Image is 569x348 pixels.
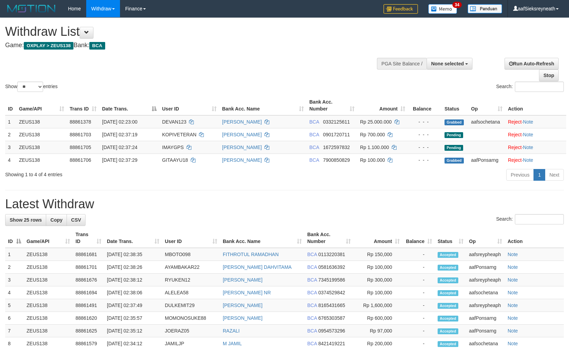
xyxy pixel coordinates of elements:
button: None selected [427,58,472,70]
td: - [402,286,435,299]
a: M JAMIL [223,341,242,346]
td: - [402,325,435,337]
a: Note [508,303,518,308]
td: · [505,141,566,154]
a: Copy [46,214,67,226]
a: Note [508,252,518,257]
div: Showing 1 to 4 of 4 entries [5,168,232,178]
td: 7 [5,325,24,337]
span: CSV [71,217,81,223]
td: ZEUS138 [16,154,67,166]
span: BCA [307,303,317,308]
th: Date Trans.: activate to sort column descending [99,96,159,115]
td: ZEUS138 [24,312,73,325]
span: Accepted [438,252,458,258]
img: MOTION_logo.png [5,3,58,14]
a: Reject [508,145,522,150]
span: Copy [50,217,62,223]
th: Action [505,96,566,115]
a: Reject [508,132,522,137]
a: Previous [506,169,534,181]
a: Reject [508,157,522,163]
th: Date Trans.: activate to sort column ascending [104,228,162,248]
span: Grabbed [445,158,464,164]
th: Status: activate to sort column ascending [435,228,466,248]
th: Trans ID: activate to sort column ascending [73,228,104,248]
label: Search: [496,82,564,92]
a: Note [523,145,533,150]
span: [DATE] 02:37:24 [102,145,137,150]
td: ZEUS138 [24,299,73,312]
div: PGA Site Balance / [377,58,427,70]
div: - - - [411,131,439,138]
th: Op: activate to sort column ascending [466,228,505,248]
span: Accepted [438,265,458,271]
td: AYAMBAKAR22 [162,261,220,274]
span: Grabbed [445,119,464,125]
span: BCA [307,328,317,334]
a: [PERSON_NAME] [222,132,262,137]
td: MOMONOSUKE88 [162,312,220,325]
td: ZEUS138 [24,286,73,299]
td: DULKEMIT29 [162,299,220,312]
th: Trans ID: activate to sort column ascending [67,96,99,115]
span: Accepted [438,328,458,334]
label: Show entries [5,82,58,92]
th: Amount: activate to sort column ascending [357,96,408,115]
a: RAZALI [223,328,240,334]
span: [DATE] 02:37:29 [102,157,137,163]
span: KOPIVETERAN [162,132,197,137]
span: BCA [307,315,317,321]
span: [DATE] 02:37:19 [102,132,137,137]
a: Note [523,157,533,163]
a: [PERSON_NAME] [223,303,262,308]
td: Rp 150,000 [353,248,402,261]
td: Rp 300,000 [353,274,402,286]
td: - [402,312,435,325]
a: Note [508,315,518,321]
td: [DATE] 02:35:12 [104,325,162,337]
span: BCA [309,132,319,137]
th: Balance [408,96,442,115]
div: - - - [411,157,439,164]
td: ZEUS138 [16,128,67,141]
td: 88861625 [73,325,104,337]
span: GITAAYU18 [162,157,188,163]
td: ALELEA58 [162,286,220,299]
span: BCA [307,264,317,270]
span: Show 25 rows [10,217,42,223]
td: ZEUS138 [24,325,73,337]
div: - - - [411,144,439,151]
td: [DATE] 02:38:35 [104,248,162,261]
th: ID [5,96,16,115]
span: BCA [89,42,105,50]
td: 88861694 [73,286,104,299]
span: BCA [307,341,317,346]
td: · [505,128,566,141]
td: 6 [5,312,24,325]
td: ZEUS138 [24,248,73,261]
span: Rp 25.000.000 [360,119,392,125]
th: Amount: activate to sort column ascending [353,228,402,248]
td: Rp 100,000 [353,286,402,299]
td: - [402,261,435,274]
a: [PERSON_NAME] [223,315,262,321]
td: Rp 97,000 [353,325,402,337]
td: 3 [5,274,24,286]
span: 34 [452,2,462,8]
th: Bank Acc. Name: activate to sort column ascending [220,228,305,248]
th: ID: activate to sort column descending [5,228,24,248]
td: aafPonsarng [466,325,505,337]
img: panduan.png [468,4,502,13]
td: Rp 100,000 [353,261,402,274]
th: Game/API: activate to sort column ascending [24,228,73,248]
a: Note [508,341,518,346]
a: [PERSON_NAME] [222,119,262,125]
td: 88861620 [73,312,104,325]
td: - [402,299,435,312]
span: Copy 0332125611 to clipboard [323,119,350,125]
td: [DATE] 02:35:57 [104,312,162,325]
a: 1 [533,169,545,181]
td: aafPonsarng [468,154,505,166]
div: - - - [411,118,439,125]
